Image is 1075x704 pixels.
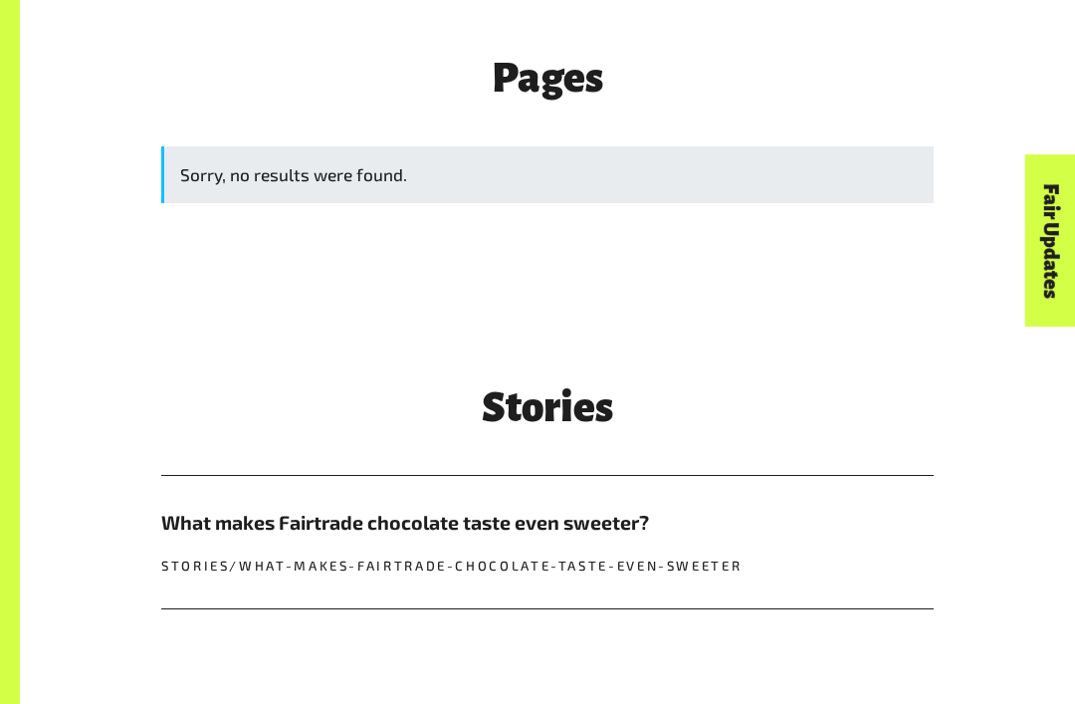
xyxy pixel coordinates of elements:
[161,56,934,101] h3: Pages
[161,385,934,430] h3: Stories
[161,508,934,537] h5: What makes Fairtrade chocolate taste even sweeter?
[161,476,934,608] a: What makes Fairtrade chocolate taste even sweeter? stories/what-makes-fairtrade-chocolate-taste-e...
[161,146,934,204] div: Sorry, no results were found.
[161,557,934,577] p: stories/what-makes-fairtrade-chocolate-taste-even-sweeter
